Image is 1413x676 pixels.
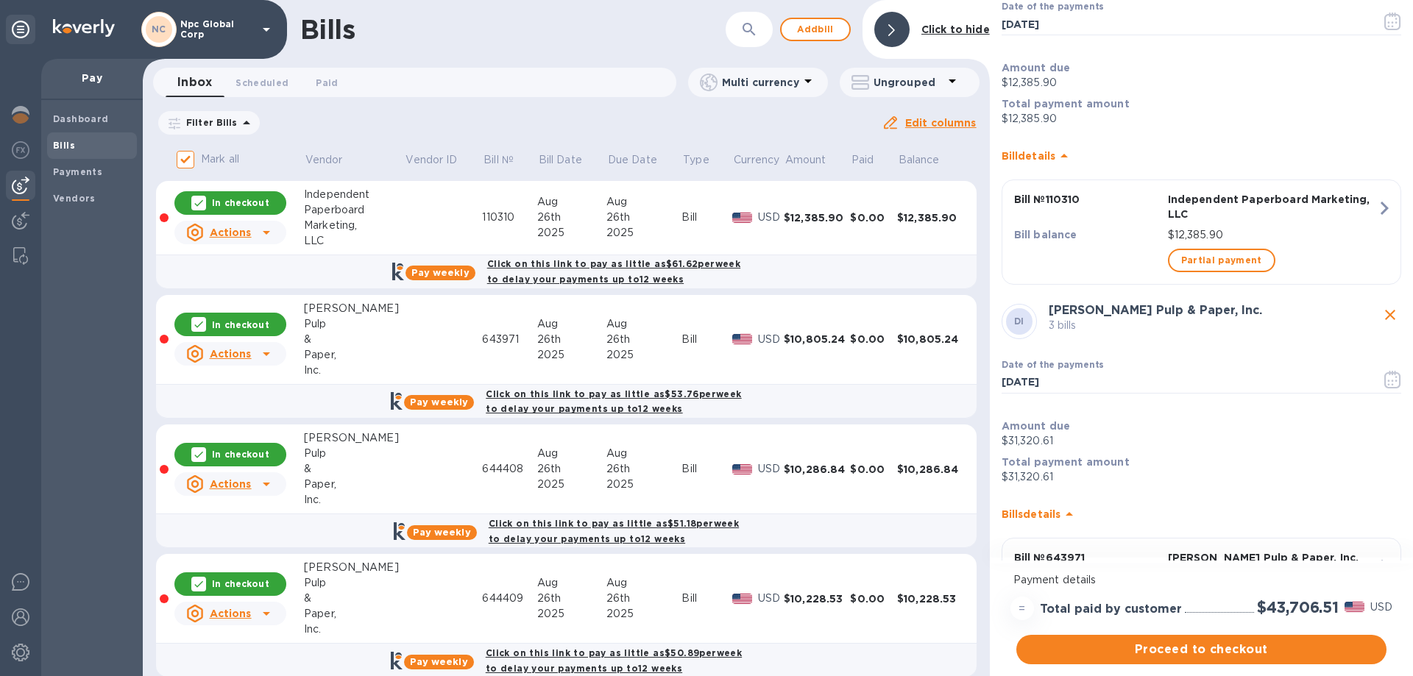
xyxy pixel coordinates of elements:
div: Paper, [304,347,405,363]
img: USD [732,594,752,604]
u: Actions [210,608,252,619]
img: USD [732,213,752,223]
p: Paid [851,152,874,168]
b: Vendors [53,193,96,204]
span: Bill Date [539,152,601,168]
div: 2025 [606,477,681,492]
span: Type [683,152,729,168]
div: 26th [606,210,681,225]
b: Click on this link to pay as little as $50.89 per week to delay your payments up to 12 weeks [486,647,742,674]
h1: Bills [300,14,355,45]
div: $0.00 [850,332,897,346]
div: Aug [537,575,606,591]
div: Paperboard [304,202,405,218]
span: Bill № [484,152,533,168]
p: Pay [53,71,131,85]
div: $10,805.24 [784,332,850,346]
span: Paid [851,152,893,168]
p: $12,385.90 [1168,227,1377,243]
div: [PERSON_NAME] [304,430,405,446]
div: $10,228.53 [784,591,850,606]
div: 2025 [537,477,606,492]
div: $10,805.24 [897,332,964,346]
b: Dashboard [53,113,109,124]
div: Billsdetails [1002,491,1401,538]
p: In checkout [212,448,269,460]
span: Amount [785,152,846,168]
span: Vendor [305,152,362,168]
div: [PERSON_NAME] [304,301,405,316]
p: Bill balance [1014,227,1162,242]
div: Pulp [304,446,405,461]
u: Actions [210,348,252,360]
div: $0.00 [850,462,897,477]
button: close [1379,304,1401,326]
div: 644408 [482,461,537,477]
div: $10,286.84 [784,462,850,477]
p: USD [758,591,784,606]
div: 26th [537,332,606,347]
label: Date of the payments [1002,361,1103,370]
div: & [304,591,405,606]
p: In checkout [212,577,269,590]
p: Bill № [484,152,514,168]
p: Vendor [305,152,343,168]
div: Pulp [304,316,405,332]
div: Aug [537,446,606,461]
div: Aug [537,194,606,210]
p: Ungrouped [874,75,943,90]
img: Logo [53,19,115,37]
b: Click on this link to pay as little as $51.18 per week to delay your payments up to 12 weeks [489,518,739,544]
span: Due Date [608,152,676,168]
div: = [1010,597,1034,620]
div: Pulp [304,575,405,591]
button: Proceed to checkout [1016,635,1387,664]
p: Npc Global Corp [180,19,254,40]
span: Vendor ID [406,152,476,168]
div: 644409 [482,591,537,606]
div: & [304,461,405,477]
img: USD [732,464,752,474]
p: $31,320.61 [1002,469,1401,485]
div: Aug [606,575,681,591]
span: Add bill [793,21,837,38]
div: 2025 [537,347,606,363]
div: $10,286.84 [897,462,964,477]
b: Pay weekly [413,527,471,538]
p: USD [758,332,784,347]
div: 26th [537,591,606,606]
h3: Total paid by customer [1040,602,1182,616]
div: 26th [606,591,681,606]
p: [PERSON_NAME] Pulp & Paper, Inc. [1168,550,1377,565]
b: Pay weekly [410,656,468,667]
div: Unpin categories [6,15,35,44]
button: Addbill [780,18,851,41]
p: USD [758,210,784,225]
b: Total payment amount [1002,456,1130,468]
div: Bill [681,591,732,606]
div: Aug [606,446,681,461]
div: Inc. [304,363,405,378]
div: Aug [606,194,681,210]
div: $10,228.53 [897,591,964,606]
div: Independent [304,187,405,202]
div: 26th [606,332,681,347]
b: Payments [53,166,102,177]
p: Due Date [608,152,657,168]
p: Independent Paperboard Marketing, LLC [1168,192,1377,221]
p: $31,320.61 [1002,433,1401,449]
span: Proceed to checkout [1028,641,1375,658]
b: Click to hide [921,24,990,35]
span: Currency [734,152,779,168]
b: DI [1014,316,1024,327]
label: Date of the payments [1002,3,1103,12]
span: Scheduled [235,75,288,90]
p: Payment details [1013,572,1389,588]
div: Paper, [304,606,405,622]
p: $12,385.90 [1002,111,1401,127]
div: Aug [606,316,681,332]
b: Bills [53,140,75,151]
div: Bill [681,332,732,347]
div: 26th [537,210,606,225]
b: Click on this link to pay as little as $53.76 per week to delay your payments up to 12 weeks [486,388,741,415]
